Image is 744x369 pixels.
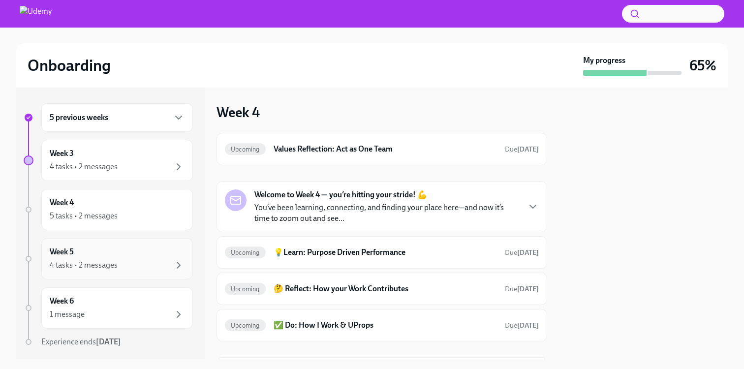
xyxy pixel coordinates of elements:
a: Week 45 tasks • 2 messages [24,189,193,230]
span: Due [505,248,539,257]
h6: Week 3 [50,148,74,159]
a: UpcomingValues Reflection: Act as One TeamDue[DATE] [225,141,539,157]
h6: 5 previous weeks [50,112,108,123]
div: 1 message [50,309,85,320]
div: 4 tasks • 2 messages [50,260,118,271]
h2: Onboarding [28,56,111,75]
strong: [DATE] [517,321,539,330]
span: Upcoming [225,285,266,293]
h6: Values Reflection: Act as One Team [274,144,497,154]
a: Week 34 tasks • 2 messages [24,140,193,181]
h3: Week 4 [217,103,260,121]
strong: [DATE] [96,337,121,346]
a: Upcoming💡Learn: Purpose Driven PerformanceDue[DATE] [225,245,539,260]
div: 5 tasks • 2 messages [50,211,118,221]
h6: 🤔 Reflect: How your Work Contributes [274,283,497,294]
span: September 6th, 2025 10:00 [505,284,539,294]
a: Week 61 message [24,287,193,329]
span: September 6th, 2025 10:00 [505,248,539,257]
span: Upcoming [225,322,266,329]
div: 5 previous weeks [41,103,193,132]
h6: ✅ Do: How I Work & UProps [274,320,497,331]
h6: Week 5 [50,246,74,257]
div: 4 tasks • 2 messages [50,161,118,172]
h3: 65% [689,57,716,74]
span: Due [505,285,539,293]
strong: [DATE] [517,285,539,293]
a: Upcoming✅ Do: How I Work & UPropsDue[DATE] [225,317,539,333]
p: You’ve been learning, connecting, and finding your place here—and now it’s time to zoom out and s... [254,202,519,224]
a: Week 54 tasks • 2 messages [24,238,193,279]
span: Experience ends [41,337,121,346]
span: Due [505,145,539,154]
span: Upcoming [225,249,266,256]
h6: Week 4 [50,197,74,208]
h6: 💡Learn: Purpose Driven Performance [274,247,497,258]
a: Upcoming🤔 Reflect: How your Work ContributesDue[DATE] [225,281,539,297]
span: September 2nd, 2025 10:00 [505,145,539,154]
span: Due [505,321,539,330]
span: Upcoming [225,146,266,153]
h6: Week 6 [50,296,74,307]
img: Udemy [20,6,52,22]
strong: Welcome to Week 4 — you’re hitting your stride! 💪 [254,189,427,200]
span: September 6th, 2025 10:00 [505,321,539,330]
strong: My progress [583,55,625,66]
strong: [DATE] [517,145,539,154]
strong: [DATE] [517,248,539,257]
